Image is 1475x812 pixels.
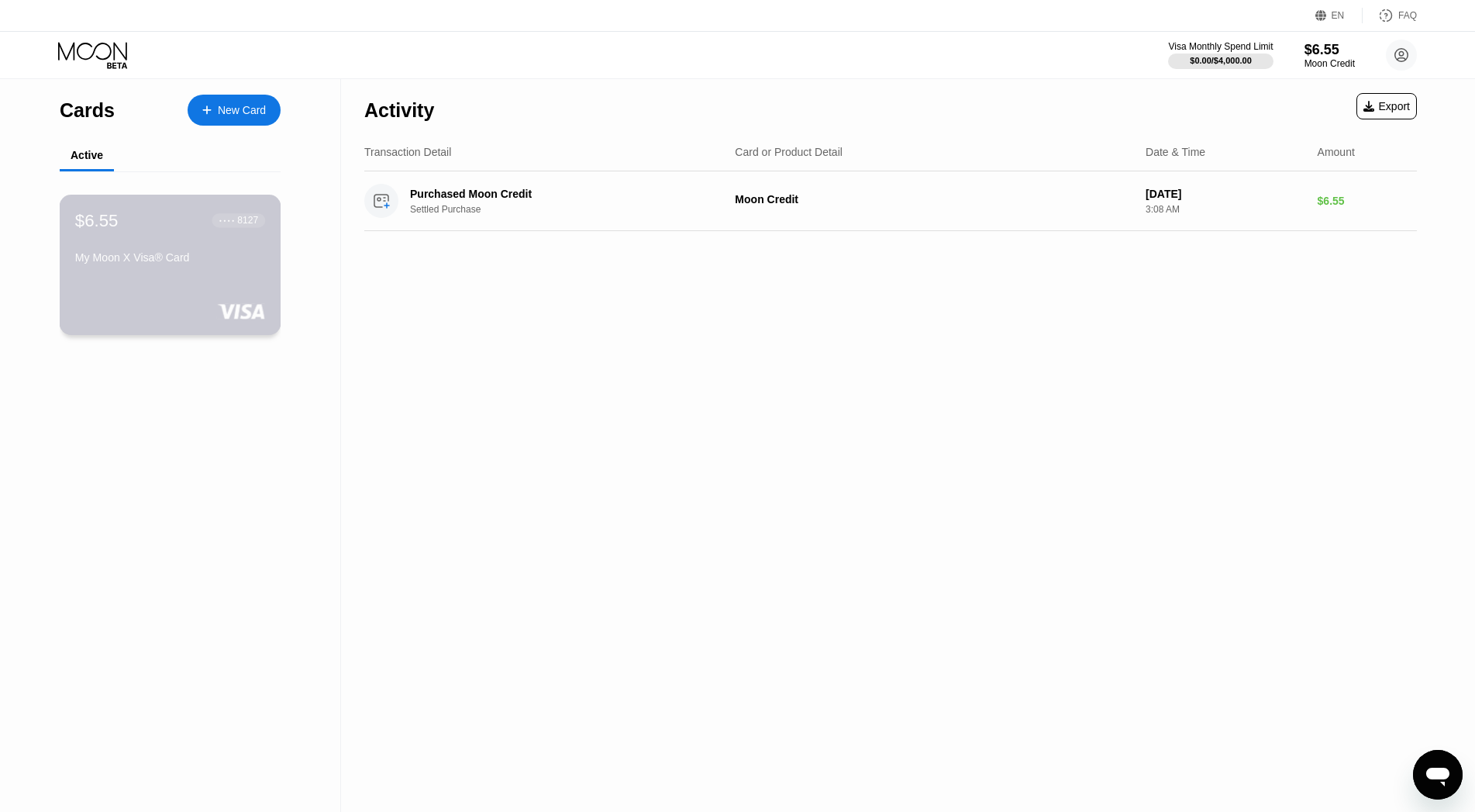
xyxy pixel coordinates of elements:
[75,251,265,264] div: My Moon X Visa® Card
[1304,58,1355,69] div: Moon Credit
[60,195,280,334] div: $6.55● ● ● ●8127My Moon X Visa® Card
[219,218,235,223] div: ● ● ● ●
[364,99,434,122] div: Activity
[218,104,266,117] div: New Card
[188,95,281,126] div: New Card
[1304,42,1355,58] div: $6.55
[1363,8,1417,23] div: FAQ
[1304,42,1355,69] div: $6.55Moon Credit
[735,146,843,158] div: Card or Product Detail
[1190,56,1252,65] div: $0.00 / $4,000.00
[364,171,1417,231] div: Purchased Moon CreditSettled PurchaseMoon Credit[DATE]3:08 AM$6.55
[71,149,103,161] div: Active
[1318,146,1355,158] div: Amount
[1146,204,1304,215] div: 3:08 AM
[1413,750,1463,800] iframe: Button to launch messaging window, conversation in progress
[1318,195,1417,207] div: $6.55
[1315,8,1363,23] div: EN
[1398,10,1417,21] div: FAQ
[75,210,119,230] div: $6.55
[1363,100,1410,112] div: Export
[1168,41,1273,69] div: Visa Monthly Spend Limit$0.00/$4,000.00
[1332,10,1345,21] div: EN
[410,204,732,215] div: Settled Purchase
[60,99,115,122] div: Cards
[1168,41,1273,52] div: Visa Monthly Spend Limit
[1146,146,1205,158] div: Date & Time
[364,146,451,158] div: Transaction Detail
[237,215,258,226] div: 8127
[735,193,1133,206] div: Moon Credit
[1356,93,1417,119] div: Export
[410,188,710,200] div: Purchased Moon Credit
[1146,188,1304,200] div: [DATE]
